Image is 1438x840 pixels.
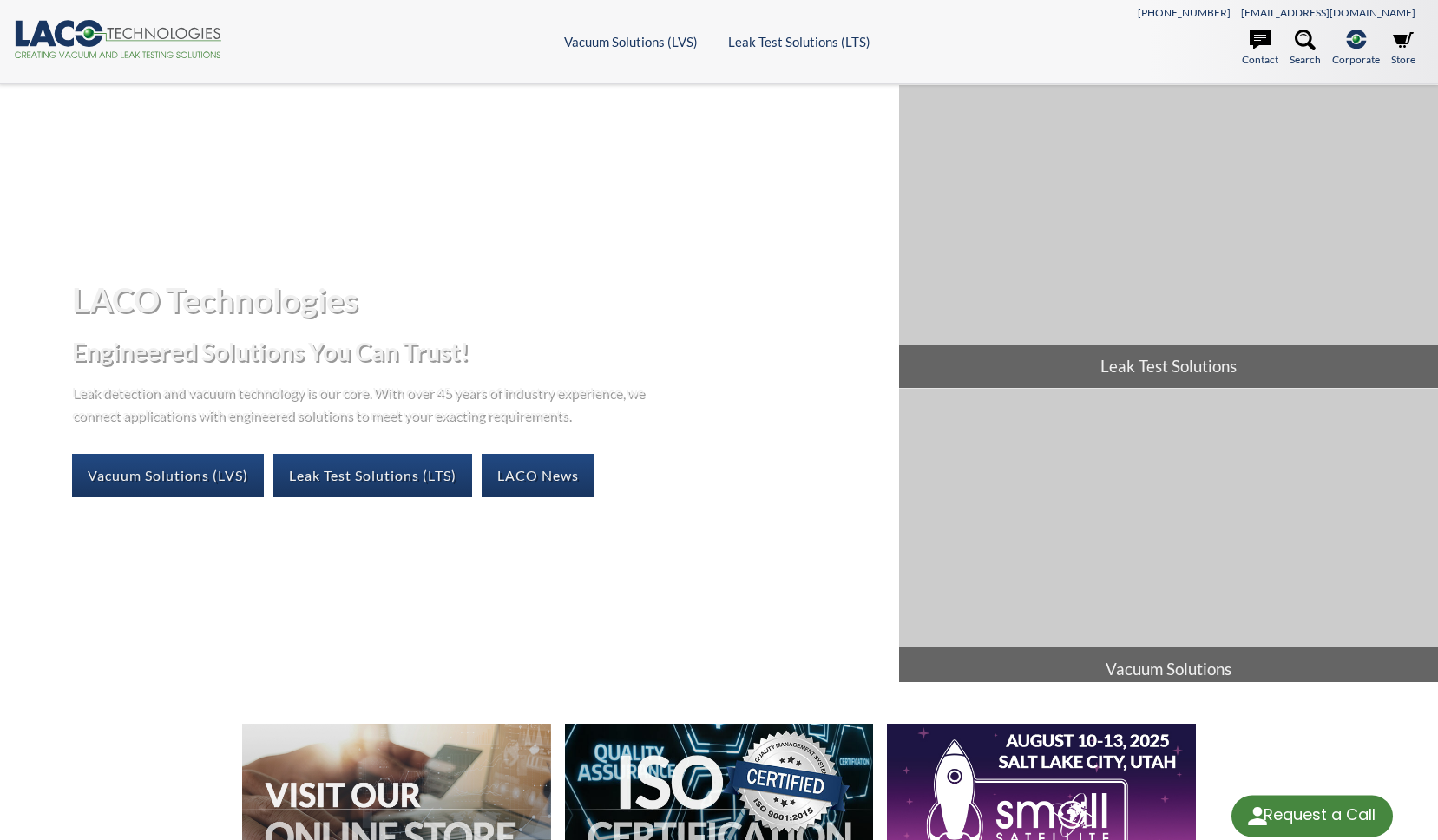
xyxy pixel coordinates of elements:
span: Leak Test Solutions [899,345,1438,388]
a: [EMAIL_ADDRESS][DOMAIN_NAME] [1241,6,1415,19]
h1: LACO Technologies [72,279,885,321]
a: Leak Test Solutions (LTS) [728,34,870,49]
a: Leak Test Solutions (LTS) [273,454,472,497]
a: Vacuum Solutions (LVS) [564,34,698,49]
a: Search [1290,30,1321,68]
a: Vacuum Solutions (LVS) [72,454,264,497]
a: [PHONE_NUMBER] [1138,6,1231,19]
a: Leak Test Solutions [899,85,1438,388]
div: Request a Call [1264,795,1376,835]
div: Request a Call [1231,795,1393,837]
p: Leak detection and vacuum technology is our core. With over 45 years of industry experience, we c... [72,381,653,425]
h2: Engineered Solutions You Can Trust! [72,336,885,368]
a: Store [1391,30,1415,68]
span: Corporate [1332,51,1380,68]
a: LACO News [482,454,594,497]
a: Contact [1242,30,1278,68]
img: round button [1244,802,1271,830]
a: Vacuum Solutions [899,389,1438,692]
span: Vacuum Solutions [899,647,1438,691]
